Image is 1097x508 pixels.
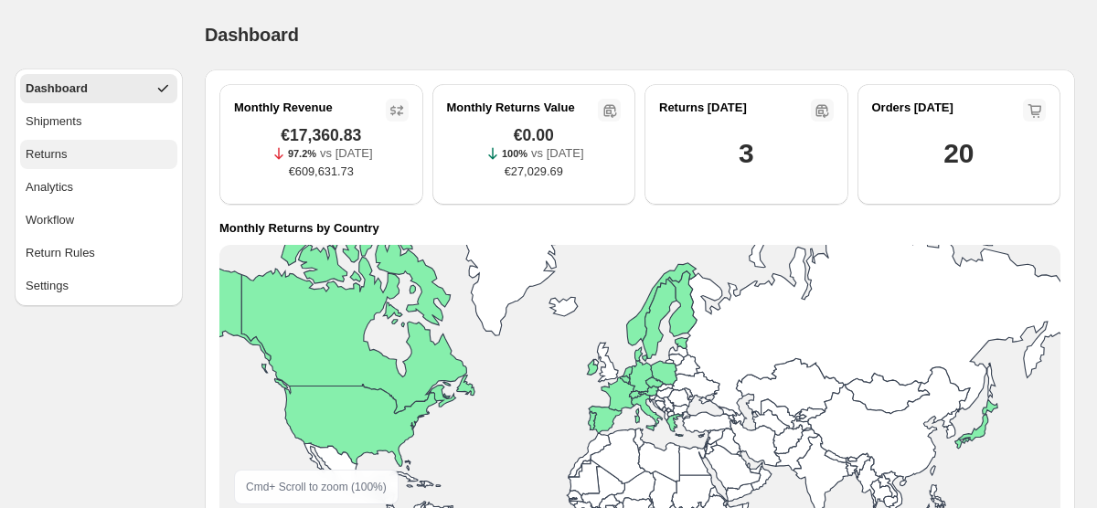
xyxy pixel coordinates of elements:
[739,135,753,172] h1: 3
[219,219,379,238] h4: Monthly Returns by Country
[26,244,95,262] span: Return Rules
[502,148,527,159] span: 100%
[20,238,177,268] button: Return Rules
[505,163,563,181] span: €27,029.69
[531,144,584,163] p: vs [DATE]
[20,173,177,202] button: Analytics
[447,99,575,117] h2: Monthly Returns Value
[26,178,73,196] span: Analytics
[26,211,74,229] span: Workflow
[20,271,177,301] button: Settings
[20,206,177,235] button: Workflow
[26,79,88,98] span: Dashboard
[26,145,68,164] span: Returns
[26,277,69,295] span: Settings
[234,470,399,504] div: Cmd + Scroll to zoom ( 100 %)
[659,99,747,117] h2: Returns [DATE]
[281,126,361,144] span: €17,360.83
[20,140,177,169] button: Returns
[20,107,177,136] button: Shipments
[289,163,354,181] span: €609,631.73
[872,99,953,117] h2: Orders [DATE]
[320,144,373,163] p: vs [DATE]
[943,135,974,172] h1: 20
[234,99,333,117] h2: Monthly Revenue
[514,126,554,144] span: €0.00
[205,25,299,45] span: Dashboard
[20,74,177,103] button: Dashboard
[26,112,81,131] span: Shipments
[288,148,316,159] span: 97.2%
